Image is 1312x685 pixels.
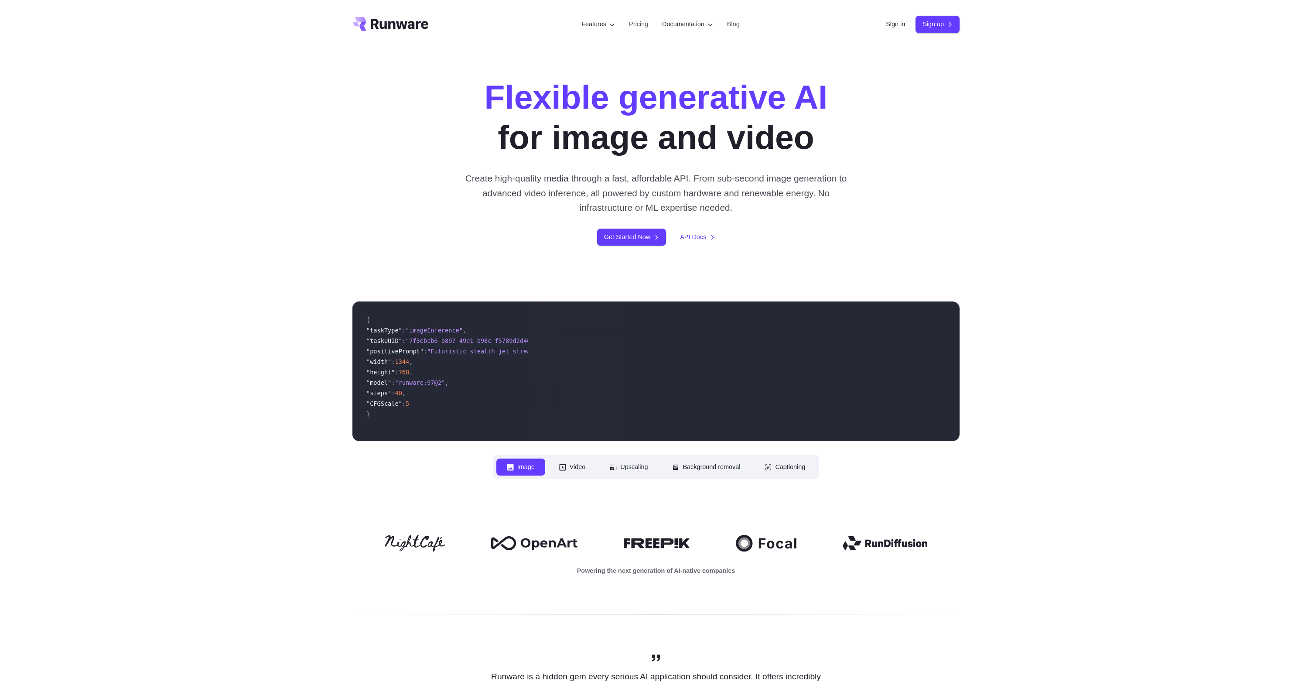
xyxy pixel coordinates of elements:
strong: Flexible generative AI [485,78,828,116]
span: : [402,337,406,344]
span: "height" [366,369,395,376]
label: Documentation [662,19,713,29]
span: : [391,379,395,386]
a: Pricing [629,19,648,29]
span: , [463,327,466,334]
span: , [402,390,406,397]
span: "7f3ebcb6-b897-49e1-b98c-f5789d2d40d7" [406,337,541,344]
button: Video [549,459,596,476]
a: Sign in [886,19,905,29]
span: "imageInference" [406,327,463,334]
span: : [424,348,427,355]
h1: for image and video [485,77,828,157]
span: "runware:97@2" [395,379,445,386]
span: : [391,358,395,365]
span: : [395,369,398,376]
span: "positivePrompt" [366,348,424,355]
p: Create high-quality media through a fast, affordable API. From sub-second image generation to adv... [462,171,851,215]
a: Blog [727,19,740,29]
span: } [366,411,370,418]
span: { [366,316,370,323]
a: Get Started Now [597,229,666,246]
span: 1344 [395,358,409,365]
span: : [391,390,395,397]
span: 768 [399,369,410,376]
span: , [409,369,413,376]
span: "Futuristic stealth jet streaking through a neon-lit cityscape with glowing purple exhaust" [427,348,752,355]
a: Sign up [916,16,960,33]
button: Captioning [754,459,816,476]
span: "model" [366,379,391,386]
button: Upscaling [599,459,658,476]
span: 5 [406,400,409,407]
p: Powering the next generation of AI-native companies [352,566,960,576]
span: : [402,400,406,407]
span: , [409,358,413,365]
span: 40 [395,390,402,397]
span: "taskUUID" [366,337,402,344]
span: "CFGScale" [366,400,402,407]
a: API Docs [680,232,715,242]
a: Go to / [352,17,428,31]
button: Image [496,459,545,476]
span: : [402,327,406,334]
span: , [445,379,448,386]
label: Features [581,19,615,29]
span: "steps" [366,390,391,397]
span: "taskType" [366,327,402,334]
button: Background removal [662,459,751,476]
span: "width" [366,358,391,365]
